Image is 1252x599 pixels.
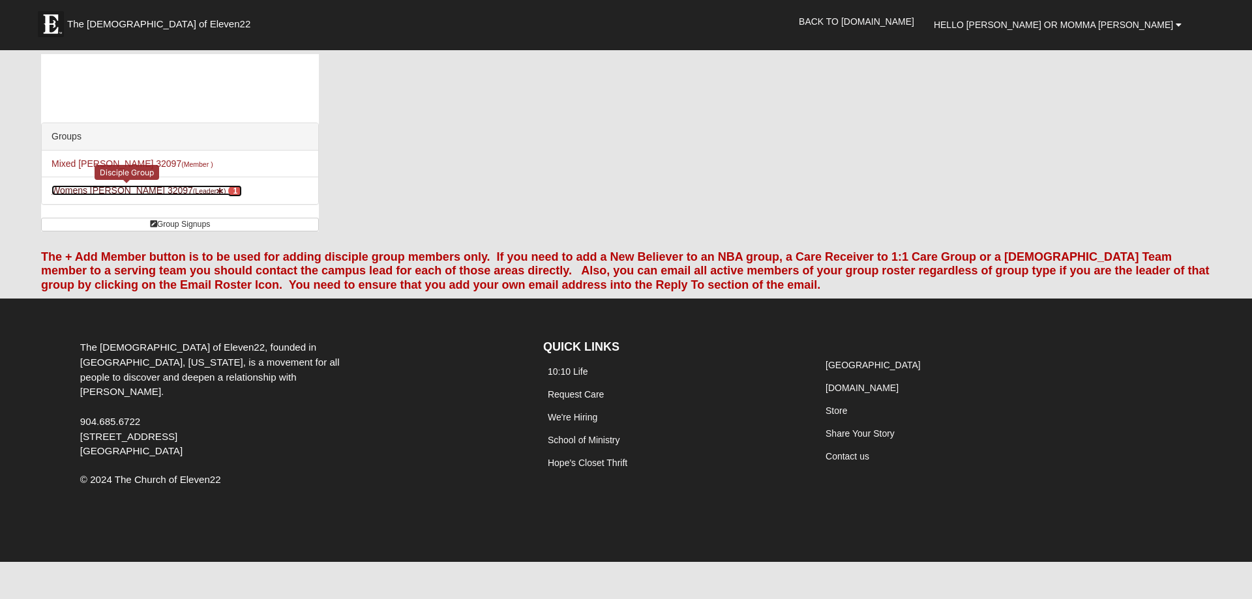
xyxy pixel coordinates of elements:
a: [GEOGRAPHIC_DATA] [826,360,921,370]
span: Hello [PERSON_NAME] or Momma [PERSON_NAME] [934,20,1173,30]
a: School of Ministry [548,435,619,445]
a: Store [826,405,847,416]
small: (Member ) [181,160,213,168]
a: 10:10 Life [548,366,588,377]
a: We're Hiring [548,412,597,422]
a: [DOMAIN_NAME] [826,383,899,393]
font: The + Add Member button is to be used for adding disciple group members only. If you need to add ... [41,250,1209,291]
a: Mixed [PERSON_NAME] 32097(Member ) [52,158,213,169]
span: [GEOGRAPHIC_DATA] [80,445,183,456]
span: number of pending members [228,185,242,197]
img: Eleven22 logo [38,11,64,37]
a: Hello [PERSON_NAME] or Momma [PERSON_NAME] [924,8,1191,41]
div: Disciple Group [95,165,159,180]
a: Contact us [826,451,869,461]
span: The [DEMOGRAPHIC_DATA] of Eleven22 [67,18,250,31]
h4: QUICK LINKS [543,340,801,355]
a: Group Signups [41,218,319,231]
a: Share Your Story [826,428,895,439]
a: Womens [PERSON_NAME] 32097(Leader) 1 [52,185,242,196]
div: The [DEMOGRAPHIC_DATA] of Eleven22, founded in [GEOGRAPHIC_DATA], [US_STATE], is a movement for a... [70,340,379,459]
a: The [DEMOGRAPHIC_DATA] of Eleven22 [31,5,292,37]
a: Hope's Closet Thrift [548,458,627,468]
div: Groups [42,123,318,151]
a: Request Care [548,389,604,400]
small: (Leader ) [193,187,226,195]
span: © 2024 The Church of Eleven22 [80,474,221,485]
a: Back to [DOMAIN_NAME] [789,5,924,38]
